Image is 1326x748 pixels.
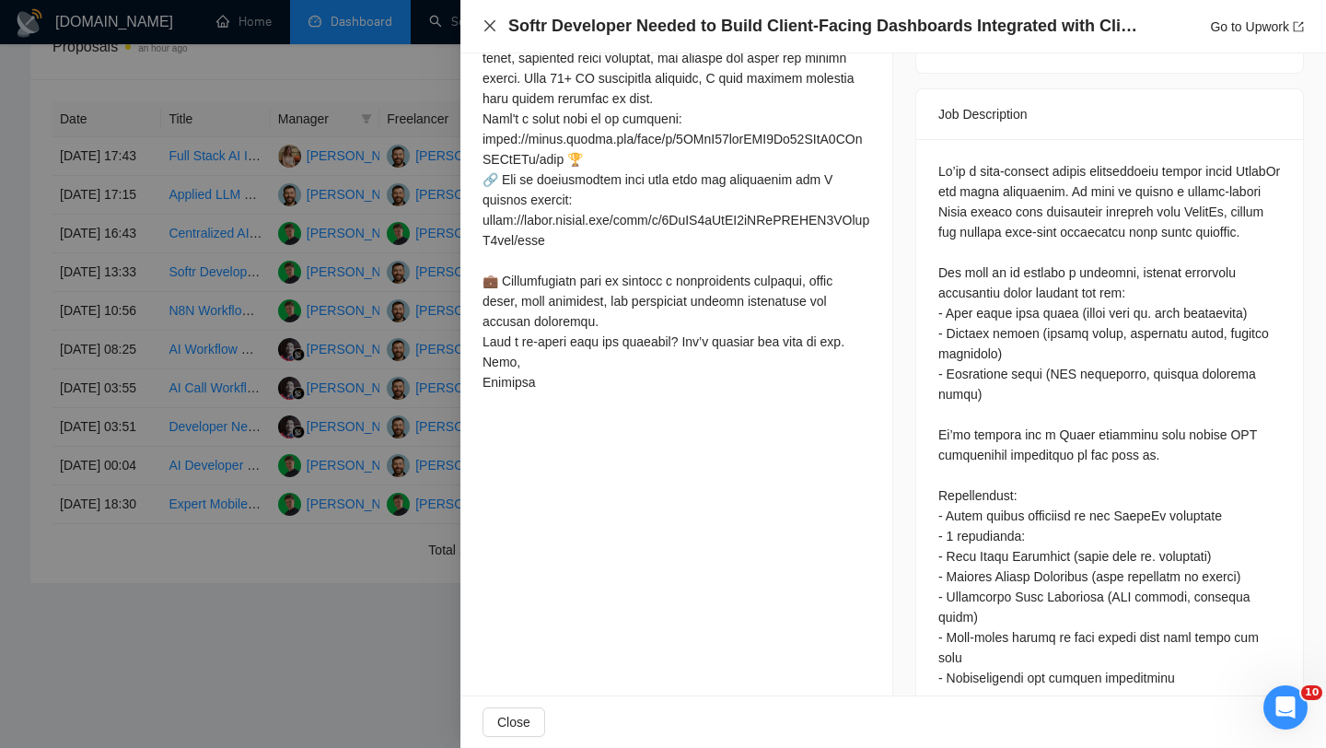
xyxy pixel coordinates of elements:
[938,89,1281,139] div: Job Description
[1293,21,1304,32] span: export
[483,18,497,34] button: Close
[497,712,530,732] span: Close
[1210,19,1304,34] a: Go to Upworkexport
[508,15,1144,38] h4: Softr Developer Needed to Build Client-Facing Dashboards Integrated with ClickUp
[483,18,497,33] span: close
[1301,685,1322,700] span: 10
[483,707,545,737] button: Close
[1263,685,1308,730] iframe: Intercom live chat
